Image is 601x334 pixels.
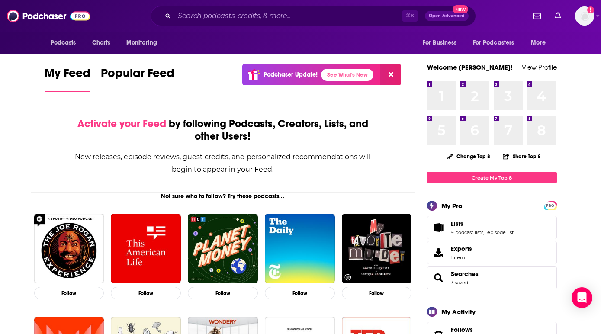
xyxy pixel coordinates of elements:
[87,35,116,51] a: Charts
[92,37,111,49] span: Charts
[45,66,90,92] a: My Feed
[451,220,514,228] a: Lists
[484,229,514,235] a: 1 episode list
[451,270,479,278] a: Searches
[120,35,168,51] button: open menu
[425,11,469,21] button: Open AdvancedNew
[111,287,181,299] button: Follow
[342,287,412,299] button: Follow
[77,117,166,130] span: Activate your Feed
[174,9,402,23] input: Search podcasts, credits, & more...
[111,214,181,284] img: This American Life
[530,9,544,23] a: Show notifications dropdown
[427,63,513,71] a: Welcome [PERSON_NAME]!
[531,37,546,49] span: More
[502,148,541,165] button: Share Top 8
[427,172,557,183] a: Create My Top 8
[34,214,104,284] img: The Joe Rogan Experience
[423,37,457,49] span: For Business
[587,6,594,13] svg: Add a profile image
[430,247,447,259] span: Exports
[451,220,463,228] span: Lists
[451,254,472,260] span: 1 item
[451,326,473,334] span: Follows
[34,287,104,299] button: Follow
[427,266,557,289] span: Searches
[342,214,412,284] img: My Favorite Murder with Karen Kilgariff and Georgia Hardstark
[7,8,90,24] img: Podchaser - Follow, Share and Rate Podcasts
[572,287,592,308] div: Open Intercom Messenger
[545,202,556,209] span: PRO
[442,151,496,162] button: Change Top 8
[321,69,373,81] a: See What's New
[441,308,476,316] div: My Activity
[451,279,468,286] a: 3 saved
[45,35,87,51] button: open menu
[427,241,557,264] a: Exports
[126,37,157,49] span: Monitoring
[45,66,90,86] span: My Feed
[101,66,174,86] span: Popular Feed
[575,6,594,26] button: Show profile menu
[453,5,468,13] span: New
[441,202,463,210] div: My Pro
[151,6,476,26] div: Search podcasts, credits, & more...
[575,6,594,26] span: Logged in as jillgoldstein
[451,229,483,235] a: 9 podcast lists
[188,214,258,284] img: Planet Money
[31,193,415,200] div: Not sure who to follow? Try these podcasts...
[402,10,418,22] span: ⌘ K
[429,14,465,18] span: Open Advanced
[522,63,557,71] a: View Profile
[101,66,174,92] a: Popular Feed
[430,272,447,284] a: Searches
[545,202,556,209] a: PRO
[451,245,472,253] span: Exports
[525,35,556,51] button: open menu
[451,326,530,334] a: Follows
[74,118,372,143] div: by following Podcasts, Creators, Lists, and other Users!
[51,37,76,49] span: Podcasts
[265,214,335,284] img: The Daily
[575,6,594,26] img: User Profile
[551,9,565,23] a: Show notifications dropdown
[417,35,468,51] button: open menu
[264,71,318,78] p: Podchaser Update!
[265,287,335,299] button: Follow
[473,37,514,49] span: For Podcasters
[430,222,447,234] a: Lists
[74,151,372,176] div: New releases, episode reviews, guest credits, and personalized recommendations will begin to appe...
[467,35,527,51] button: open menu
[427,216,557,239] span: Lists
[188,287,258,299] button: Follow
[483,229,484,235] span: ,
